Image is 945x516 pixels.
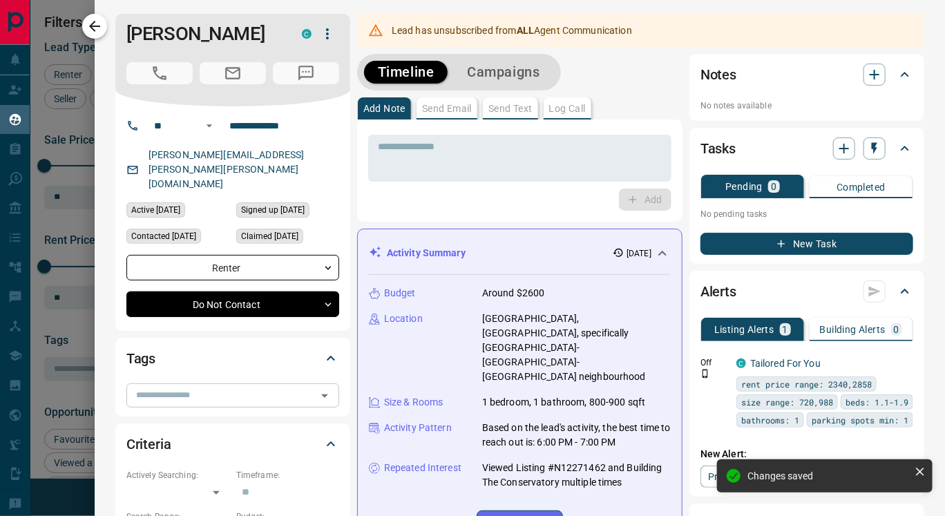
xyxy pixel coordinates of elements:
[700,356,728,369] p: Off
[482,421,671,450] p: Based on the lead's activity, the best time to reach out is: 6:00 PM - 7:00 PM
[453,61,553,84] button: Campaigns
[131,203,180,217] span: Active [DATE]
[149,149,305,189] a: [PERSON_NAME][EMAIL_ADDRESS][PERSON_NAME][PERSON_NAME][DOMAIN_NAME]
[126,469,229,481] p: Actively Searching:
[384,395,443,410] p: Size & Rooms
[894,325,899,334] p: 0
[315,386,334,405] button: Open
[741,413,799,427] span: bathrooms: 1
[482,312,671,384] p: [GEOGRAPHIC_DATA], [GEOGRAPHIC_DATA], specifically [GEOGRAPHIC_DATA]-[GEOGRAPHIC_DATA]-[GEOGRAPHI...
[236,469,339,481] p: Timeframe:
[126,292,339,317] div: Do Not Contact
[700,369,710,379] svg: Push Notification Only
[741,395,833,409] span: size range: 720,988
[482,395,646,410] p: 1 bedroom, 1 bathroom, 800-900 sqft
[302,29,312,39] div: condos.ca
[482,286,545,300] p: Around $2600
[771,182,776,191] p: 0
[736,359,746,368] div: condos.ca
[126,255,339,280] div: Renter
[700,58,913,91] div: Notes
[783,325,788,334] p: 1
[700,447,913,461] p: New Alert:
[700,466,772,488] a: Property
[126,62,193,84] span: Call
[363,104,405,113] p: Add Note
[126,428,339,461] div: Criteria
[700,204,913,224] p: No pending tasks
[700,64,736,86] h2: Notes
[627,247,651,260] p: [DATE]
[750,358,821,369] a: Tailored For You
[126,229,229,248] div: Mon Aug 25 2025
[241,229,298,243] span: Claimed [DATE]
[384,312,423,326] p: Location
[820,325,886,334] p: Building Alerts
[236,229,339,248] div: Mon Aug 25 2025
[747,470,909,481] div: Changes saved
[517,25,534,36] strong: ALL
[126,23,281,45] h1: [PERSON_NAME]
[126,347,155,370] h2: Tags
[384,286,416,300] p: Budget
[273,62,339,84] span: Message
[700,99,913,112] p: No notes available
[384,421,452,435] p: Activity Pattern
[200,62,266,84] span: Email
[369,240,671,266] div: Activity Summary[DATE]
[384,461,461,475] p: Repeated Interest
[700,132,913,165] div: Tasks
[131,229,196,243] span: Contacted [DATE]
[392,18,632,43] div: Lead has unsubscribed from Agent Communication
[482,461,671,490] p: Viewed Listing #N12271462 and Building The Conservatory multiple times
[236,202,339,222] div: Sun Aug 24 2025
[126,342,339,375] div: Tags
[364,61,448,84] button: Timeline
[700,280,736,303] h2: Alerts
[126,202,229,222] div: Sun Aug 24 2025
[201,117,218,134] button: Open
[700,233,913,255] button: New Task
[741,377,872,391] span: rent price range: 2340,2858
[812,413,908,427] span: parking spots min: 1
[837,182,886,192] p: Completed
[846,395,908,409] span: beds: 1.1-1.9
[725,182,763,191] p: Pending
[241,203,305,217] span: Signed up [DATE]
[700,137,736,160] h2: Tasks
[700,275,913,308] div: Alerts
[714,325,774,334] p: Listing Alerts
[126,433,171,455] h2: Criteria
[387,246,466,260] p: Activity Summary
